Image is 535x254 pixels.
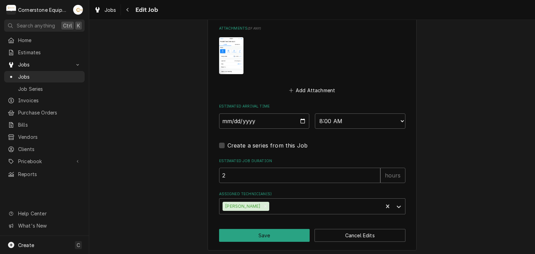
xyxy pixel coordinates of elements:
[77,241,80,249] span: C
[18,37,81,44] span: Home
[4,208,85,219] a: Go to Help Center
[219,104,405,128] div: Estimated Arrival Time
[219,113,310,129] input: Date
[4,95,85,106] a: Invoices
[18,242,34,248] span: Create
[219,191,405,197] label: Assigned Technician(s)
[18,158,71,165] span: Pricebook
[122,4,133,15] button: Navigate back
[18,85,81,93] span: Job Series
[262,202,269,211] div: Remove Matthew Pennington
[4,119,85,130] a: Bills
[4,47,85,58] a: Estimates
[219,26,405,31] label: Attachments
[219,229,405,242] div: Button Group
[18,133,81,141] span: Vendors
[18,6,69,14] div: Cornerstone Equipment Repair, LLC
[4,34,85,46] a: Home
[18,145,81,153] span: Clients
[315,229,405,242] button: Cancel Edits
[4,168,85,180] a: Reports
[4,83,85,95] a: Job Series
[63,22,72,29] span: Ctrl
[4,19,85,32] button: Search anythingCtrlK
[18,222,80,229] span: What's New
[104,6,116,14] span: Jobs
[227,141,308,150] label: Create a series from this Job
[18,121,81,128] span: Bills
[4,131,85,143] a: Vendors
[288,86,336,95] button: Add Attachment
[133,5,158,15] span: Edit Job
[73,5,83,15] div: Andrew Buigues's Avatar
[4,59,85,70] a: Go to Jobs
[219,104,405,109] label: Estimated Arrival Time
[18,97,81,104] span: Invoices
[4,107,85,118] a: Purchase Orders
[73,5,83,15] div: AB
[18,73,81,80] span: Jobs
[219,191,405,214] div: Assigned Technician(s)
[4,71,85,82] a: Jobs
[4,156,85,167] a: Go to Pricebook
[219,229,310,242] button: Save
[219,158,405,164] label: Estimated Job Duration
[219,158,405,183] div: Estimated Job Duration
[6,5,16,15] div: Cornerstone Equipment Repair, LLC's Avatar
[77,22,80,29] span: K
[315,113,405,129] select: Time Select
[18,109,81,116] span: Purchase Orders
[248,26,261,30] span: ( if any )
[219,26,405,95] div: Attachments
[4,220,85,231] a: Go to What's New
[4,143,85,155] a: Clients
[18,61,71,68] span: Jobs
[91,4,119,16] a: Jobs
[18,170,81,178] span: Reports
[18,49,81,56] span: Estimates
[219,37,243,74] img: LR1NRVhPRiucViCw1OLA
[223,202,262,211] div: [PERSON_NAME]
[18,210,80,217] span: Help Center
[6,5,16,15] div: C
[219,229,405,242] div: Button Group Row
[380,168,405,183] div: hours
[17,22,55,29] span: Search anything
